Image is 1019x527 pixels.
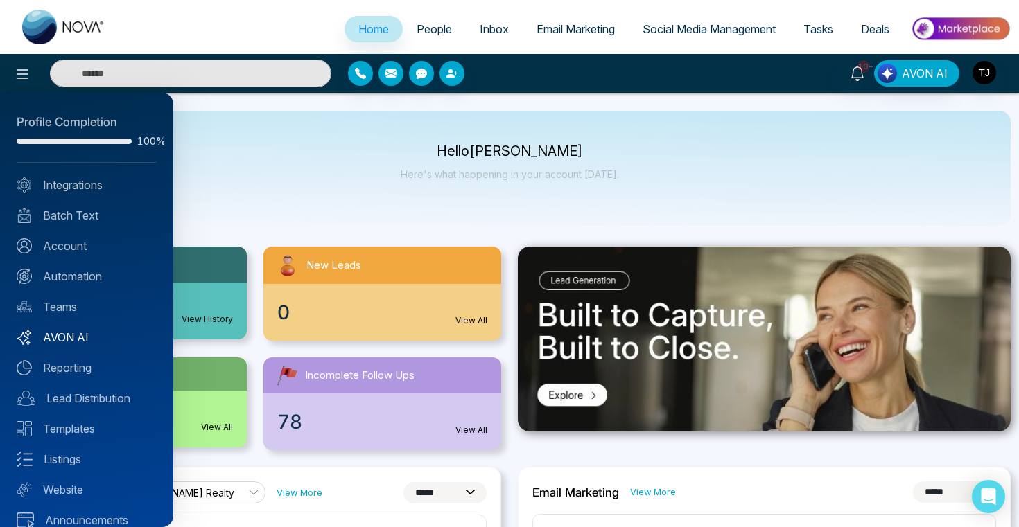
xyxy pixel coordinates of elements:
img: Automation.svg [17,269,32,284]
img: Reporting.svg [17,360,32,375]
div: Open Intercom Messenger [972,480,1005,513]
div: Profile Completion [17,114,157,132]
span: 100% [137,136,157,146]
a: Website [17,481,157,498]
a: Batch Text [17,207,157,224]
a: AVON AI [17,329,157,346]
a: Lead Distribution [17,390,157,407]
a: Teams [17,298,157,315]
img: Listings.svg [17,452,33,467]
img: Website.svg [17,482,32,497]
img: Account.svg [17,238,32,253]
a: Reporting [17,359,157,376]
a: Automation [17,268,157,285]
a: Templates [17,420,157,437]
img: Avon-AI.svg [17,330,32,345]
img: Templates.svg [17,421,32,436]
img: team.svg [17,299,32,314]
img: Integrated.svg [17,177,32,193]
a: Listings [17,451,157,467]
img: Lead-dist.svg [17,391,35,406]
img: batch_text_white.png [17,208,32,223]
a: Integrations [17,177,157,193]
a: Account [17,238,157,254]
